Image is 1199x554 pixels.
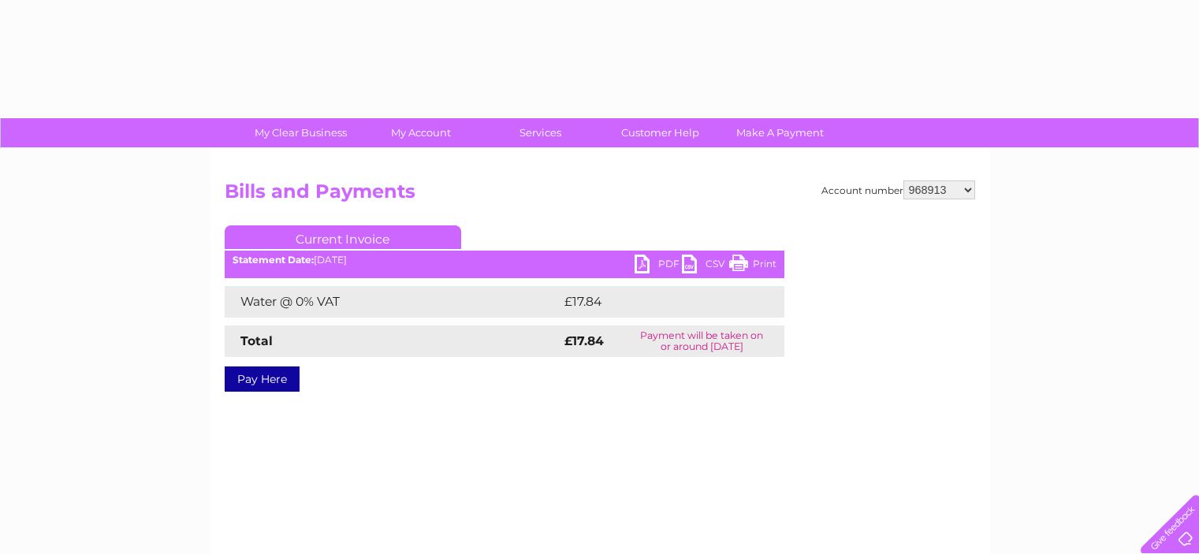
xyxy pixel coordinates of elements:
a: My Clear Business [236,118,366,147]
a: Make A Payment [715,118,845,147]
td: £17.84 [560,286,751,318]
div: Account number [821,180,975,199]
div: [DATE] [225,255,784,266]
a: Print [729,255,776,277]
a: Customer Help [595,118,725,147]
a: Pay Here [225,366,300,392]
a: CSV [682,255,729,277]
td: Water @ 0% VAT [225,286,560,318]
strong: Total [240,333,273,348]
a: Services [475,118,605,147]
b: Statement Date: [233,254,314,266]
a: PDF [635,255,682,277]
a: Current Invoice [225,225,461,249]
a: My Account [356,118,486,147]
strong: £17.84 [564,333,604,348]
h2: Bills and Payments [225,180,975,210]
td: Payment will be taken on or around [DATE] [620,325,784,357]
